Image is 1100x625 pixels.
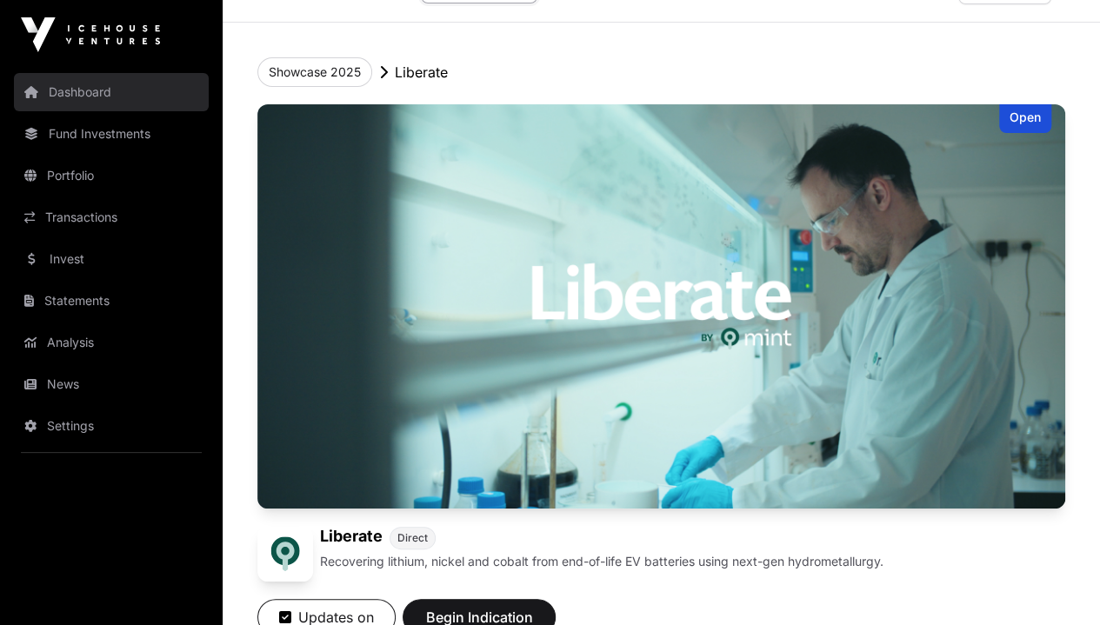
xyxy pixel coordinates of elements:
a: Dashboard [14,73,209,111]
a: Fund Investments [14,115,209,153]
iframe: Chat Widget [1013,542,1100,625]
img: Liberate [257,526,313,582]
a: News [14,365,209,403]
a: Portfolio [14,156,209,195]
a: Statements [14,282,209,320]
a: Settings [14,407,209,445]
h1: Liberate [320,526,383,549]
span: Direct [397,531,428,545]
img: Icehouse Ventures Logo [21,17,160,52]
a: Invest [14,240,209,278]
button: Showcase 2025 [257,57,372,87]
p: Liberate [395,62,448,83]
a: Analysis [14,323,209,362]
p: Recovering lithium, nickel and cobalt from end-of-life EV batteries using next-gen hydrometallurgy. [320,553,883,570]
div: Open [999,104,1051,133]
a: Transactions [14,198,209,236]
img: Liberate [257,104,1065,509]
